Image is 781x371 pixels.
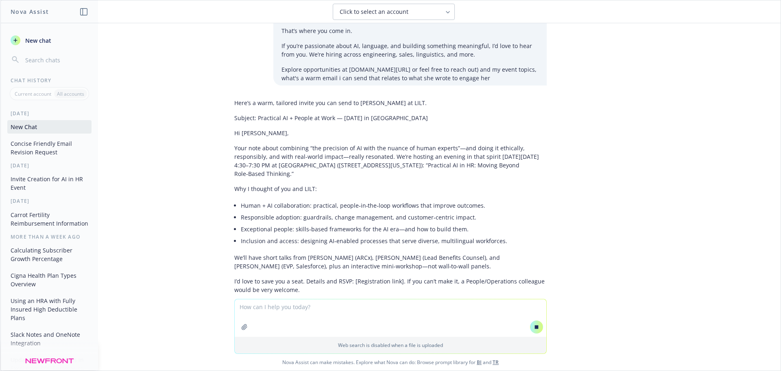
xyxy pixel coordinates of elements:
button: Invite Creation for AI in HR Event [7,172,92,194]
input: Search chats [24,54,88,66]
p: I’d love to save you a seat. Details and RSVP: [Registration link]. If you can’t make it, a Peopl... [234,277,547,294]
button: Concise Friendly Email Revision Request [7,137,92,159]
p: Web search is disabled when a file is uploaded [240,342,541,349]
span: Nova Assist can make mistakes. Explore what Nova can do: Browse prompt library for and [4,354,777,371]
button: Calculating Subscriber Growth Percentage [7,244,92,266]
span: Click to select an account [340,8,408,16]
li: Exceptional people: skills‑based frameworks for the AI era—and how to build them. [241,223,547,235]
button: Carrot Fertility Reimbursement Information [7,208,92,230]
li: Responsible adoption: guardrails, change management, and customer‑centric impact. [241,211,547,223]
p: Why I thought of you and LILT: [234,184,547,193]
h1: Nova Assist [11,7,49,16]
button: Using an HRA with Fully Insured High Deductible Plans [7,294,92,325]
p: Subject: Practical AI + People at Work — [DATE] in [GEOGRAPHIC_DATA] [234,114,547,122]
a: BI [477,359,482,366]
div: More than a week ago [1,233,98,240]
div: [DATE] [1,162,98,169]
div: [DATE] [1,110,98,117]
p: We’ll have short talks from [PERSON_NAME] (ARCx), [PERSON_NAME] (Lead Benefits Counsel), and [PER... [234,253,547,270]
p: All accounts [57,90,84,97]
span: New chat [24,36,51,45]
p: Here’s a warm, tailored invite you can send to [PERSON_NAME] at LILT. [234,99,547,107]
li: Human + AI collaboration: practical, people‑in‑the‑loop workflows that improve outcomes. [241,200,547,211]
p: If you’re passionate about AI, language, and building something meaningful, I’d love to hear from... [281,42,539,59]
button: Slack Notes and OneNote Integration [7,328,92,350]
button: Cigna Health Plan Types Overview [7,269,92,291]
p: Your note about combining “the precision of AI with the nuance of human experts”—and doing it eth... [234,144,547,178]
button: New chat [7,33,92,48]
button: Click to select an account [333,4,455,20]
div: [DATE] [1,198,98,204]
div: Chat History [1,77,98,84]
li: Inclusion and access: designing AI‑enabled processes that serve diverse, multilingual workforces. [241,235,547,247]
p: Explore opportunities at [DOMAIN_NAME][URL] or feel free to reach out) and my event topics, what'... [281,65,539,82]
p: That’s where you come in. [281,26,539,35]
p: Hi [PERSON_NAME], [234,129,547,137]
button: New Chat [7,120,92,134]
a: TR [493,359,499,366]
p: Current account [15,90,51,97]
